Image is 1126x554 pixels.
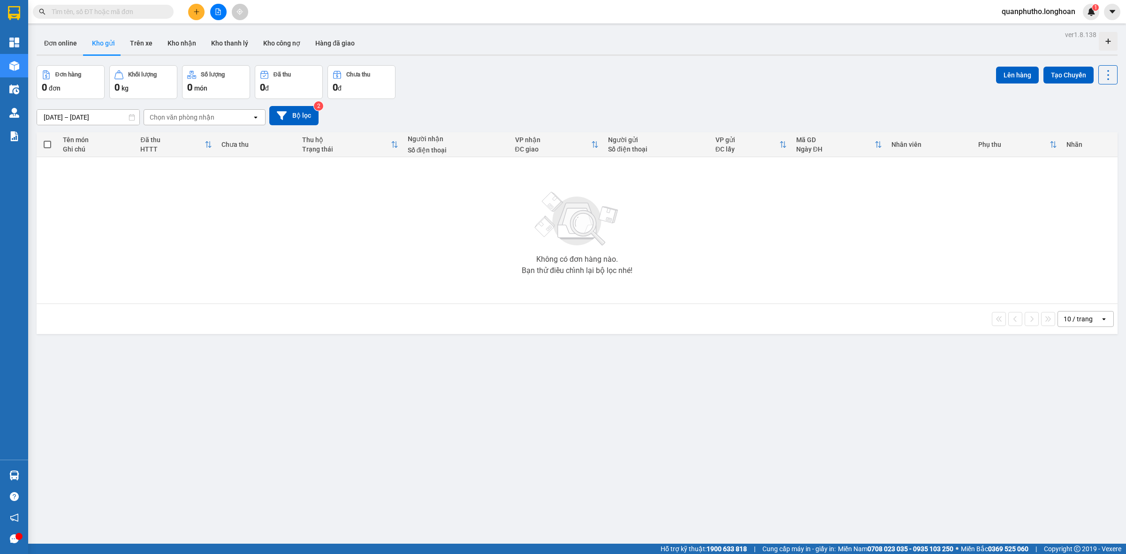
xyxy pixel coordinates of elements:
sup: 2 [314,101,323,111]
div: Đã thu [140,136,204,144]
span: plus [193,8,200,15]
input: Select a date range. [37,110,139,125]
div: Nhân viên [891,141,969,148]
div: Ngày ĐH [796,145,875,153]
button: Kho công nợ [256,32,308,54]
div: ver 1.8.138 [1065,30,1096,40]
span: search [39,8,46,15]
div: Số điện thoại [608,145,706,153]
button: Số lượng0món [182,65,250,99]
button: Trên xe [122,32,160,54]
button: Đơn online [37,32,84,54]
img: warehouse-icon [9,84,19,94]
div: 10 / trang [1064,314,1093,324]
div: ĐC giao [515,145,591,153]
button: Chưa thu0đ [327,65,396,99]
div: Chọn văn phòng nhận [150,113,214,122]
button: Tạo Chuyến [1043,67,1094,83]
div: Mã GD [796,136,875,144]
span: kg [122,84,129,92]
button: Bộ lọc [269,106,319,125]
div: Không có đơn hàng nào. [536,256,618,263]
img: solution-icon [9,131,19,141]
span: file-add [215,8,221,15]
div: Trạng thái [302,145,391,153]
img: logo-vxr [8,6,20,20]
button: Khối lượng0kg [109,65,177,99]
th: Toggle SortBy [974,132,1061,157]
span: caret-down [1108,8,1117,16]
div: Phụ thu [978,141,1049,148]
span: đ [265,84,269,92]
span: message [10,534,19,543]
div: Nhãn [1066,141,1113,148]
span: ⚪️ [956,547,959,551]
div: Số lượng [201,71,225,78]
img: warehouse-icon [9,61,19,71]
span: đ [338,84,342,92]
th: Toggle SortBy [136,132,216,157]
button: file-add [210,4,227,20]
th: Toggle SortBy [791,132,887,157]
div: Tạo kho hàng mới [1099,32,1118,51]
div: ĐC lấy [715,145,779,153]
div: Khối lượng [128,71,157,78]
svg: open [1100,315,1108,323]
div: Thu hộ [302,136,391,144]
button: Hàng đã giao [308,32,362,54]
button: plus [188,4,205,20]
span: Miền Nam [838,544,953,554]
img: warehouse-icon [9,108,19,118]
img: dashboard-icon [9,38,19,47]
div: Bạn thử điều chỉnh lại bộ lọc nhé! [522,267,632,274]
img: warehouse-icon [9,471,19,480]
span: | [1035,544,1037,554]
span: 0 [114,82,120,93]
div: VP gửi [715,136,779,144]
span: quanphutho.longhoan [994,6,1083,17]
span: 1 [1094,4,1097,11]
div: Ghi chú [63,145,131,153]
div: HTTT [140,145,204,153]
button: Lên hàng [996,67,1039,83]
th: Toggle SortBy [711,132,791,157]
span: 0 [260,82,265,93]
th: Toggle SortBy [510,132,603,157]
div: Tên món [63,136,131,144]
button: Đã thu0đ [255,65,323,99]
button: Kho gửi [84,32,122,54]
div: Người gửi [608,136,706,144]
span: copyright [1074,546,1080,552]
span: | [754,544,755,554]
span: Miền Bắc [961,544,1028,554]
div: Chưa thu [346,71,370,78]
span: món [194,84,207,92]
span: question-circle [10,492,19,501]
strong: 0708 023 035 - 0935 103 250 [867,545,953,553]
button: aim [232,4,248,20]
span: 0 [333,82,338,93]
th: Toggle SortBy [297,132,403,157]
span: Cung cấp máy in - giấy in: [762,544,836,554]
button: Kho nhận [160,32,204,54]
div: VP nhận [515,136,591,144]
span: đơn [49,84,61,92]
span: 0 [42,82,47,93]
span: Hỗ trợ kỹ thuật: [661,544,747,554]
button: Đơn hàng0đơn [37,65,105,99]
div: Chưa thu [221,141,293,148]
span: notification [10,513,19,522]
div: Đã thu [274,71,291,78]
img: icon-new-feature [1087,8,1096,16]
strong: 0369 525 060 [988,545,1028,553]
span: 0 [187,82,192,93]
div: Số điện thoại [408,146,506,154]
strong: 1900 633 818 [707,545,747,553]
svg: open [252,114,259,121]
div: Đơn hàng [55,71,81,78]
input: Tìm tên, số ĐT hoặc mã đơn [52,7,162,17]
button: caret-down [1104,4,1120,20]
img: svg+xml;base64,PHN2ZyBjbGFzcz0ibGlzdC1wbHVnX19zdmciIHhtbG5zPSJodHRwOi8vd3d3LnczLm9yZy8yMDAwL3N2Zy... [530,186,624,252]
button: Kho thanh lý [204,32,256,54]
span: aim [236,8,243,15]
